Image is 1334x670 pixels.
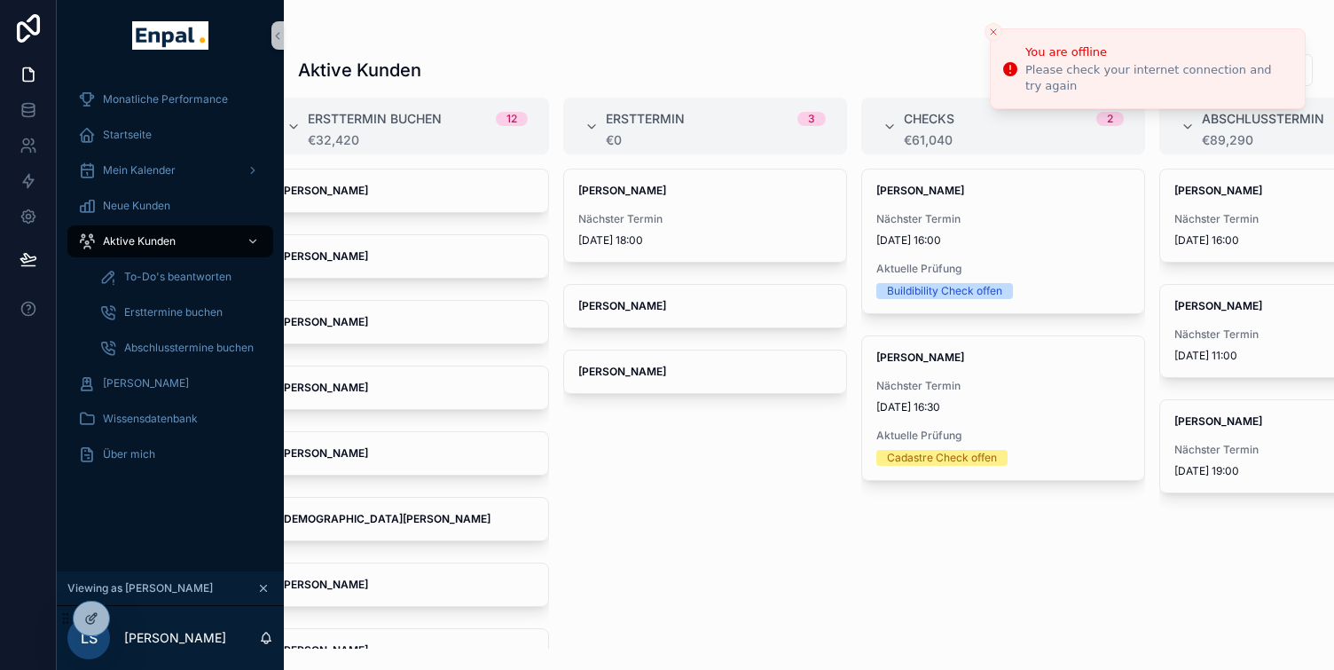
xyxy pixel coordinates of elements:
span: Monatliche Performance [103,92,228,106]
a: Wissensdatenbank [67,403,273,435]
a: [PERSON_NAME]Nächster Termin[DATE] 16:00Aktuelle PrüfungBuildibility Check offen [861,169,1145,314]
a: [PERSON_NAME] [563,350,847,394]
img: App logo [132,21,208,50]
span: Nächster Termin [578,212,832,226]
span: Aktive Kunden [103,234,176,248]
a: Über mich [67,438,273,470]
a: Ersttermine buchen [89,296,273,328]
strong: [PERSON_NAME] [280,643,368,657]
span: Aktuelle Prüfung [876,429,1130,443]
a: Monatliche Performance [67,83,273,115]
h1: Aktive Kunden [298,58,421,83]
span: Mein Kalender [103,163,176,177]
span: Nächster Termin [876,379,1130,393]
strong: [PERSON_NAME] [578,299,666,312]
span: Wissensdatenbank [103,412,198,426]
strong: [PERSON_NAME] [280,578,368,591]
strong: [PERSON_NAME] [578,184,666,197]
div: Please check your internet connection and try again [1025,62,1291,94]
a: [PERSON_NAME]Nächster Termin[DATE] 18:00 [563,169,847,263]
a: [PERSON_NAME] [265,234,549,279]
strong: [PERSON_NAME] [280,315,368,328]
a: Abschlusstermine buchen [89,332,273,364]
a: [PERSON_NAME] [265,300,549,344]
strong: [DEMOGRAPHIC_DATA][PERSON_NAME] [280,512,490,525]
span: Nächster Termin [876,212,1130,226]
span: Ersttermin buchen [308,110,442,128]
div: Cadastre Check offen [887,450,997,466]
a: [PERSON_NAME] [265,431,549,476]
span: [PERSON_NAME] [103,376,189,390]
span: Ersttermin [606,110,685,128]
span: Abschlusstermine buchen [124,341,254,355]
a: [PERSON_NAME] [265,366,549,410]
span: To-Do's beantworten [124,270,231,284]
a: [PERSON_NAME] [265,169,549,213]
div: 2 [1107,112,1113,126]
p: [PERSON_NAME] [124,629,226,647]
strong: [PERSON_NAME] [876,184,964,197]
strong: [PERSON_NAME] [280,381,368,394]
span: Neue Kunden [103,199,170,213]
a: [PERSON_NAME] [563,284,847,328]
a: Mein Kalender [67,154,273,186]
span: [DATE] 16:30 [876,400,1130,414]
div: €32,420 [308,133,528,147]
a: [PERSON_NAME]Nächster Termin[DATE] 16:30Aktuelle PrüfungCadastre Check offen [861,335,1145,481]
strong: [PERSON_NAME] [1174,184,1262,197]
div: Buildibility Check offen [887,283,1002,299]
strong: [PERSON_NAME] [280,184,368,197]
div: 12 [506,112,517,126]
a: Startseite [67,119,273,151]
strong: [PERSON_NAME] [280,249,368,263]
strong: [PERSON_NAME] [1174,299,1262,312]
strong: [PERSON_NAME] [1174,414,1262,428]
div: scrollable content [57,71,284,493]
a: To-Do's beantworten [89,261,273,293]
span: [DATE] 18:00 [578,233,832,248]
span: Aktuelle Prüfung [876,262,1130,276]
span: Viewing as [PERSON_NAME] [67,581,213,595]
a: [PERSON_NAME] [265,563,549,607]
a: Neue Kunden [67,190,273,222]
span: Abschlusstermin [1202,110,1324,128]
a: [DEMOGRAPHIC_DATA][PERSON_NAME] [265,497,549,541]
span: LS [81,627,98,649]
div: You are offline [1025,43,1291,61]
strong: [PERSON_NAME] [876,351,964,364]
a: Aktive Kunden [67,225,273,257]
span: Über mich [103,447,155,461]
div: 3 [808,112,815,126]
span: Ersttermine buchen [124,305,223,319]
strong: [PERSON_NAME] [578,365,666,378]
span: [DATE] 16:00 [876,233,1130,248]
div: €61,040 [904,133,1124,147]
div: €0 [606,133,826,147]
button: Close toast [985,23,1002,41]
span: Checks [904,110,954,128]
a: [PERSON_NAME] [67,367,273,399]
span: Startseite [103,128,152,142]
strong: [PERSON_NAME] [280,446,368,460]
